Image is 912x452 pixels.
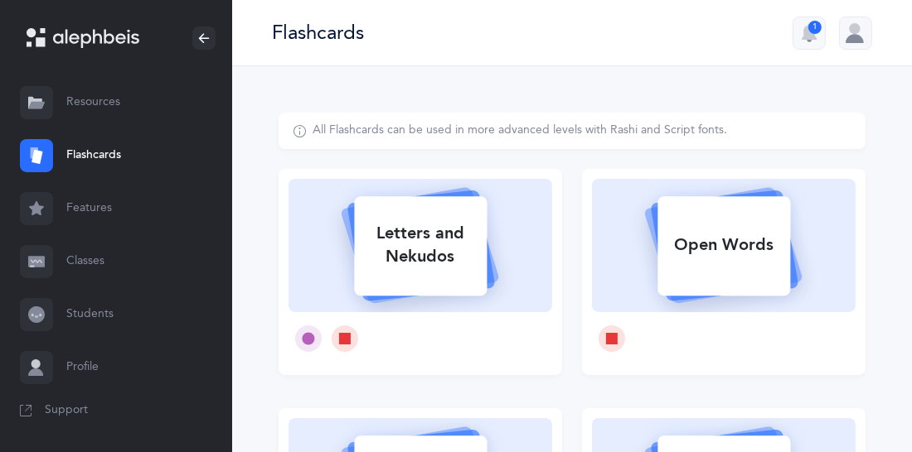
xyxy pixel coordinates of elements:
[829,369,892,432] iframe: Drift Widget Chat Controller
[272,19,364,46] div: Flashcards
[808,21,822,34] div: 1
[313,123,727,139] div: All Flashcards can be used in more advanced levels with Rashi and Script fonts.
[45,402,88,419] span: Support
[793,17,826,50] button: 1
[354,212,487,278] div: Letters and Nekudos
[657,224,790,267] div: Open Words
